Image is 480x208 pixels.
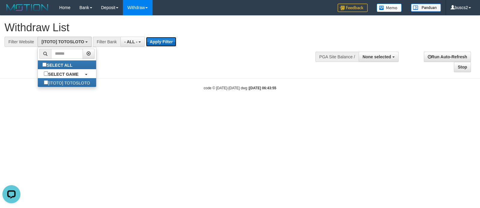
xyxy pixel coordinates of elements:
[38,69,96,78] a: SELECT GAME
[5,22,314,34] h1: Withdraw List
[249,86,276,90] strong: [DATE] 06:43:55
[93,37,120,47] div: Filter Bank
[424,52,471,62] a: Run Auto-Refresh
[411,4,441,12] img: panduan.png
[2,2,20,20] button: Open LiveChat chat widget
[44,72,48,76] input: SELECT GAME
[338,4,368,12] img: Feedback.jpg
[359,52,399,62] button: None selected
[48,72,78,77] b: SELECT GAME
[120,37,145,47] button: - ALL -
[204,86,276,90] small: code © [DATE]-[DATE] dwg |
[44,80,48,84] input: [ITOTO] TOTOSLOTO
[38,60,78,69] label: SELECT ALL
[363,54,391,59] span: None selected
[5,37,38,47] div: Filter Website
[38,37,92,47] button: [ITOTO] TOTOSLOTO
[38,78,96,87] label: [ITOTO] TOTOSLOTO
[41,39,84,44] span: [ITOTO] TOTOSLOTO
[454,62,471,72] a: Stop
[315,52,359,62] div: PGA Site Balance /
[377,4,402,12] img: Button%20Memo.svg
[5,3,50,12] img: MOTION_logo.png
[146,37,176,47] button: Apply Filter
[42,63,47,67] input: SELECT ALL
[124,39,138,44] span: - ALL -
